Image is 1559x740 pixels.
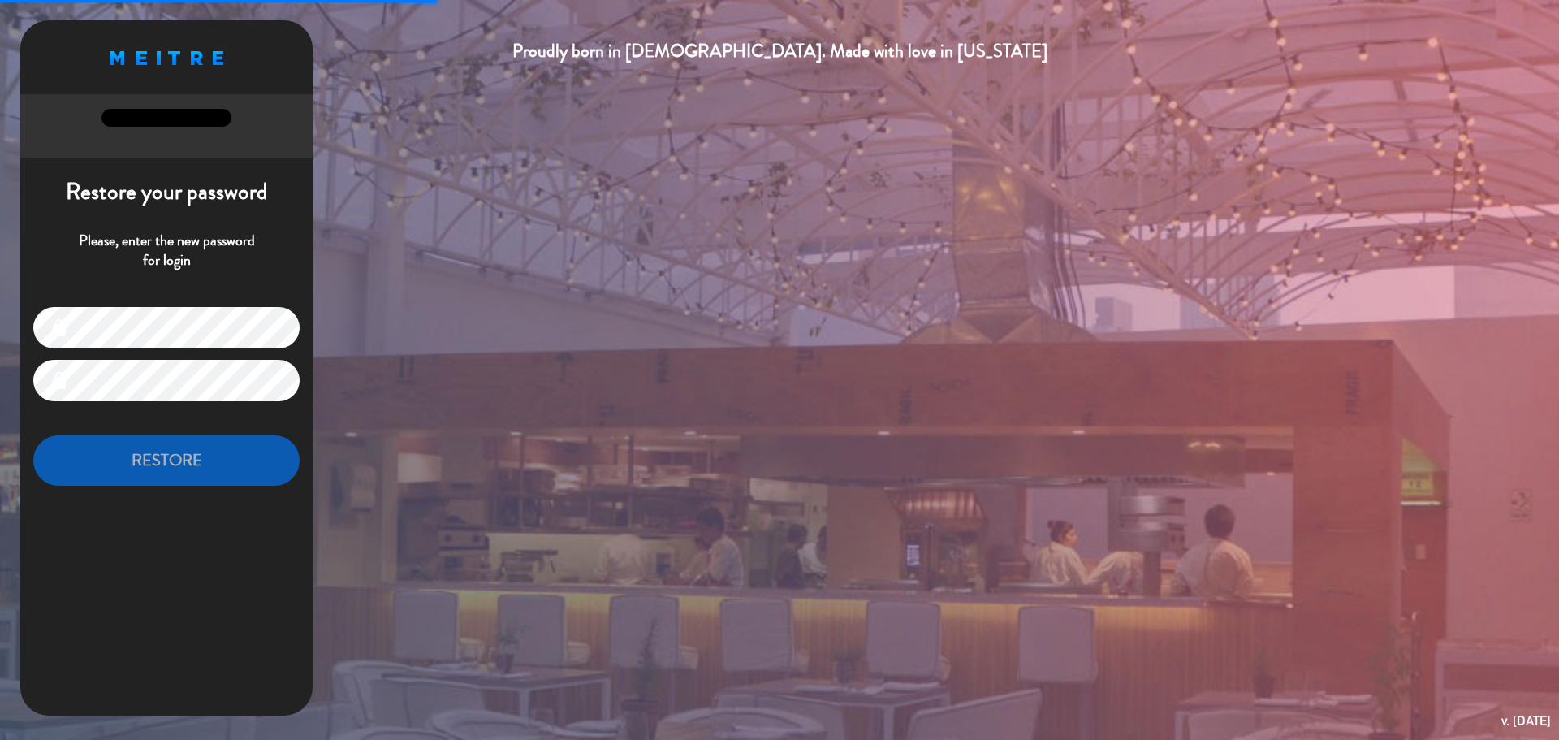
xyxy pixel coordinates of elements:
h1: Restore your password [20,179,313,206]
i: lock [50,318,69,338]
button: RESTORE [33,435,300,487]
div: v. [DATE] [1501,710,1551,732]
p: Please, enter the new password for login [33,232,300,270]
i: lock [50,371,69,391]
